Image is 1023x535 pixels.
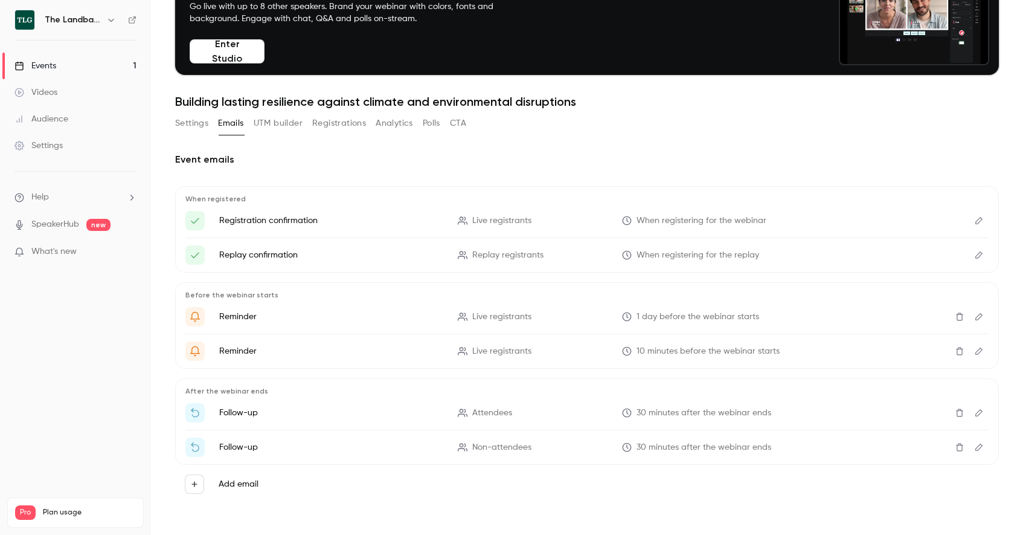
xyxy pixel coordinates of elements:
button: Analytics [376,114,413,133]
span: When registering for the webinar [637,215,766,227]
img: The Landbanking Group [15,10,34,30]
button: Delete [950,438,969,457]
span: Attendees [472,407,512,420]
span: Live registrants [472,345,531,358]
button: Edit [969,438,989,457]
span: 10 minutes before the webinar starts [637,345,780,358]
p: Reminder [219,311,443,323]
button: Edit [969,403,989,423]
p: Follow-up [219,441,443,453]
p: Registration confirmation [219,215,443,227]
iframe: Noticeable Trigger [122,247,136,258]
div: Videos [14,86,57,99]
span: Help [31,191,49,204]
span: Live registrants [472,215,531,227]
div: Events [14,60,56,72]
button: Edit [969,342,989,361]
p: Go live with up to 8 other speakers. Brand your webinar with colors, fonts and background. Engage... [190,1,522,25]
span: Non-attendees [472,441,531,454]
div: Audience [14,113,68,125]
a: SpeakerHub [31,218,79,231]
span: Live registrants [472,311,531,323]
button: Registrations [312,114,366,133]
button: Settings [175,114,208,133]
li: Get Ready for '{{ event_name }}' tomorrow! [185,307,989,326]
li: help-dropdown-opener [14,191,136,204]
li: {{ event_name }} is about to go live [185,342,989,361]
p: When registered [185,194,989,204]
span: 30 minutes after the webinar ends [637,441,771,454]
span: What's new [31,245,77,258]
p: Replay confirmation [219,249,443,261]
button: Edit [969,307,989,326]
span: When registering for the replay [637,249,759,262]
span: Plan usage [43,508,136,517]
h1: Building lasting resilience against climate and environmental disruptions [175,94,999,109]
button: Polls [423,114,440,133]
p: Before the webinar starts [185,290,989,300]
button: UTM builder [254,114,303,133]
li: Here's your access link to {{ event_name }}! [185,211,989,230]
li: Here's your access link to {{ event_name }}! [185,245,989,265]
span: 30 minutes after the webinar ends [637,407,771,420]
button: Delete [950,342,969,361]
h2: Event emails [175,152,999,167]
div: Settings [14,140,63,152]
h6: The Landbanking Group [45,14,101,26]
span: Pro [15,505,36,520]
button: Edit [969,211,989,230]
p: After the webinar ends [185,386,989,396]
button: Emails [218,114,243,133]
button: Delete [950,307,969,326]
span: Replay registrants [472,249,544,262]
button: Edit [969,245,989,265]
li: Thanks for attending {{ event_name }} [185,403,989,423]
button: CTA [450,114,466,133]
p: Follow-up [219,407,443,419]
button: Delete [950,403,969,423]
label: Add email [219,478,258,490]
p: Reminder [219,345,443,357]
span: 1 day before the webinar starts [637,311,759,323]
button: Enter Studio [190,39,265,63]
span: new [86,219,111,231]
li: Watch the replay of {{ event_name }} [185,438,989,457]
